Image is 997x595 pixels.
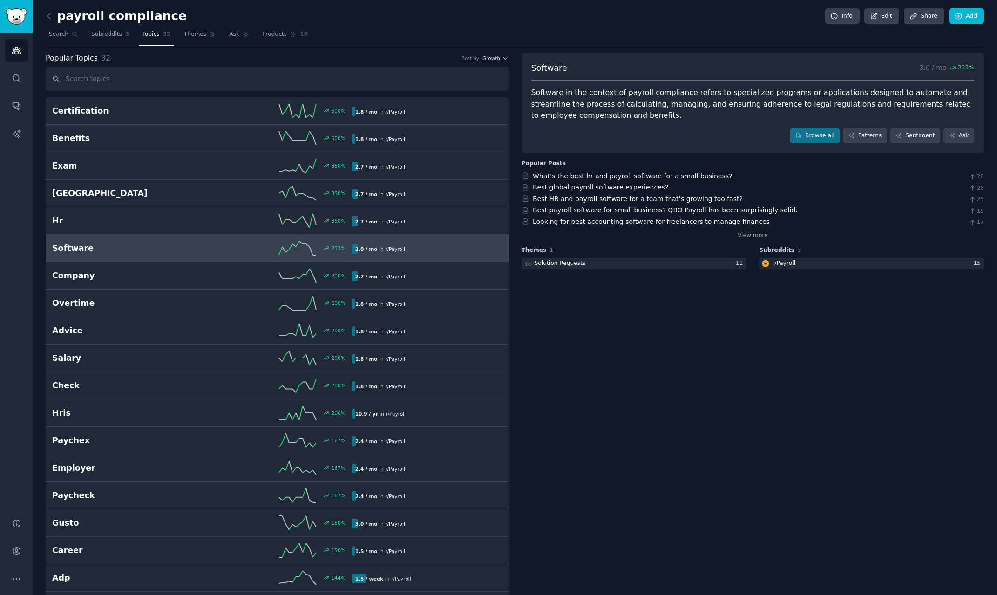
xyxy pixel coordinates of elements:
[969,218,984,227] span: 17
[46,152,509,180] a: Exam350%2.7 / moin r/Payroll
[52,133,202,144] h2: Benefits
[385,494,405,499] span: r/ Payroll
[352,271,408,281] div: in
[46,509,509,537] a: Gusto150%3.0 / moin r/Payroll
[181,27,220,46] a: Themes
[332,108,346,114] div: 500 %
[352,189,408,199] div: in
[259,27,311,46] a: Products18
[355,521,378,527] b: 3.0 / mo
[533,172,732,180] a: What’s the best hr and payroll software for a small business?
[736,259,746,268] div: 11
[759,246,794,255] span: Subreddits
[531,87,975,122] div: Software in the context of payroll compliance refers to specialized programs or applications desi...
[332,272,346,279] div: 200 %
[355,439,378,444] b: 2.4 / mo
[355,136,378,142] b: 1.8 / mo
[798,247,801,253] span: 3
[52,462,202,474] h2: Employer
[163,30,171,39] span: 32
[52,380,202,392] h2: Check
[125,30,129,39] span: 3
[46,180,509,207] a: [GEOGRAPHIC_DATA]350%2.7 / moin r/Payroll
[52,105,202,117] h2: Certification
[355,494,378,499] b: 2.4 / mo
[352,546,408,556] div: in
[352,409,409,419] div: in
[46,564,509,592] a: Adp144%1.5 / weekin r/Payroll
[385,109,405,115] span: r/ Payroll
[958,64,974,72] span: 233 %
[52,572,202,584] h2: Adp
[352,464,408,473] div: in
[355,411,378,417] b: 10.9 / yr
[52,243,202,254] h2: Software
[355,109,378,115] b: 1.8 / mo
[385,329,405,334] span: r/ Payroll
[385,136,405,142] span: r/ Payroll
[52,407,202,419] h2: Hris
[533,218,770,225] a: Looking for best accounting software for freelancers to manage finances
[52,490,202,501] h2: Paycheck
[52,297,202,309] h2: Overtime
[332,355,346,361] div: 200 %
[332,245,346,251] div: 233 %
[355,384,378,389] b: 1.8 / mo
[46,290,509,317] a: Overtime200%1.8 / moin r/Payroll
[332,162,346,169] div: 350 %
[762,260,769,267] img: Payroll
[46,9,187,24] h2: payroll compliance
[759,258,984,270] a: Payrollr/Payroll15
[300,30,308,39] span: 18
[352,354,408,364] div: in
[385,356,405,362] span: r/ Payroll
[461,55,479,61] div: Sort by
[139,27,174,46] a: Topics32
[772,259,795,268] div: r/ Payroll
[52,270,202,282] h2: Company
[355,246,378,252] b: 3.0 / mo
[352,244,408,254] div: in
[385,521,405,527] span: r/ Payroll
[332,410,346,416] div: 200 %
[864,8,899,24] a: Edit
[332,217,346,224] div: 350 %
[332,575,346,581] div: 144 %
[969,207,984,216] span: 19
[355,219,378,224] b: 2.7 / mo
[49,30,68,39] span: Search
[46,125,509,152] a: Benefits500%1.8 / moin r/Payroll
[46,207,509,235] a: Hr350%2.7 / moin r/Payroll
[533,195,743,203] a: Best HR and payroll software for a team that’s growing too fast?
[352,436,408,446] div: in
[52,188,202,199] h2: [GEOGRAPHIC_DATA]
[46,235,509,262] a: Software233%3.0 / moin r/Payroll
[391,576,411,581] span: r/ Payroll
[355,356,378,362] b: 1.8 / mo
[385,191,405,197] span: r/ Payroll
[522,258,746,270] a: Solution Requests11
[332,465,346,471] div: 167 %
[262,30,287,39] span: Products
[332,520,346,526] div: 150 %
[52,352,202,364] h2: Salary
[738,231,768,240] a: View more
[46,27,81,46] a: Search
[355,164,378,169] b: 2.7 / mo
[46,262,509,290] a: Company200%2.7 / moin r/Payroll
[352,491,408,501] div: in
[531,62,567,74] span: Software
[825,8,860,24] a: Info
[46,67,509,91] input: Search topics
[790,128,840,144] a: Browse all
[332,135,346,142] div: 500 %
[385,439,405,444] span: r/ Payroll
[52,545,202,556] h2: Career
[385,164,405,169] span: r/ Payroll
[522,246,547,255] span: Themes
[385,466,405,472] span: r/ Payroll
[482,55,500,61] span: Growth
[52,325,202,337] h2: Advice
[46,53,98,64] span: Popular Topics
[969,173,984,181] span: 26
